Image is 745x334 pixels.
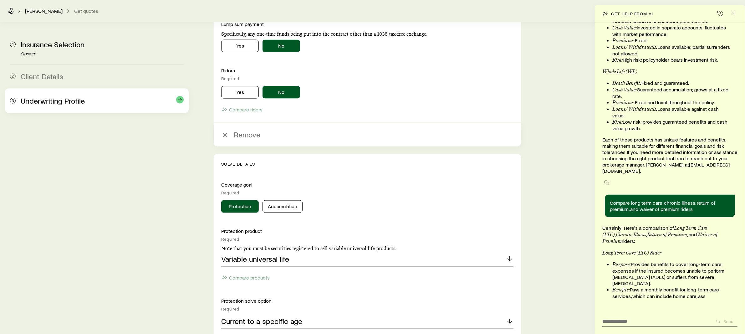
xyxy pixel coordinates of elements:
[25,8,63,14] p: [PERSON_NAME]
[612,99,730,106] li: Fixed and level throughout the policy.
[221,31,513,37] p: Specifically, any one-time funds being put into the contract other than a 1035 tax-free exchange.
[74,8,99,14] button: Get quotes
[263,200,303,213] button: Accumulation
[612,80,730,86] li: Fixed and guaranteed.
[616,232,646,238] strong: Chronic Illness
[602,250,661,256] strong: Long Term Care (LTC) Rider
[612,100,635,105] strong: Premiums:
[263,86,300,99] button: No
[612,287,630,293] strong: Benefits:
[612,286,730,299] li: Pays a monthly benefit for long-term care services, which can include home care, ass
[221,298,513,304] p: Protection solve option
[612,261,631,267] strong: Purpose:
[612,24,730,37] li: Invested in separate accounts; fluctuates with market performance.
[612,57,730,63] li: High risk; policyholder bears investment risk.
[602,69,637,75] strong: Whole Life (WL)
[612,119,623,125] strong: Risk:
[21,72,63,81] span: Client Details
[221,237,513,242] div: Required
[612,106,657,112] strong: Loans/Withdrawals:
[221,317,302,326] p: Current to a specific age
[10,98,16,104] span: 3
[263,40,300,52] button: No
[612,80,641,86] strong: Death Benefit:
[612,38,635,44] strong: Premiums:
[729,9,737,18] button: Close
[602,162,730,174] a: [EMAIL_ADDRESS][DOMAIN_NAME]
[612,119,730,131] li: Low risk; provides guaranteed benefits and cash value growth.
[10,74,16,79] span: 2
[221,40,259,52] button: Yes
[221,182,513,188] p: Coverage goal
[221,162,513,167] p: Solve Details
[610,200,730,212] p: Compare long term care, chronic illness, return of premium, and waiver of premium riders
[21,40,84,49] span: Insurance Selection
[221,228,513,234] p: Protection product
[713,317,737,326] button: Send
[221,306,513,311] div: Required
[221,245,513,252] p: Note that you must be securities registered to sell variable universal life products.
[612,86,730,99] li: Guaranteed accumulation; grows at a fixed rate.
[723,319,733,324] p: Send
[612,25,637,31] strong: Cash Value:
[221,67,513,74] p: Riders
[221,21,513,27] p: Lump sum payment
[221,86,259,99] button: Yes
[602,136,737,174] p: Each of these products has unique features and benefits, making them suitable for different finan...
[612,44,657,50] strong: Loans/Withdrawals:
[647,232,687,238] strong: Return of Premium
[221,106,263,113] button: Compare riders
[10,42,16,47] span: 1
[612,106,730,119] li: Loans available against cash value.
[611,11,653,16] p: Get help from AI
[221,190,513,195] div: Required
[21,96,85,105] span: Underwriting Profile
[21,52,184,57] p: Current
[612,44,730,57] li: Loans available; partial surrenders not allowed.
[612,57,623,63] strong: Risk:
[221,254,289,263] p: Variable universal life
[221,274,270,281] button: Compare products
[221,76,513,81] div: Required
[214,123,521,146] button: Remove
[602,225,737,244] p: Certainly! Here's a comparison of , , , and riders:
[221,200,259,213] button: Protection
[612,261,730,286] li: Provides benefits to cover long-term care expenses if the insured becomes unable to perform [MEDI...
[612,37,730,44] li: Fixed.
[612,87,637,93] strong: Cash Value:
